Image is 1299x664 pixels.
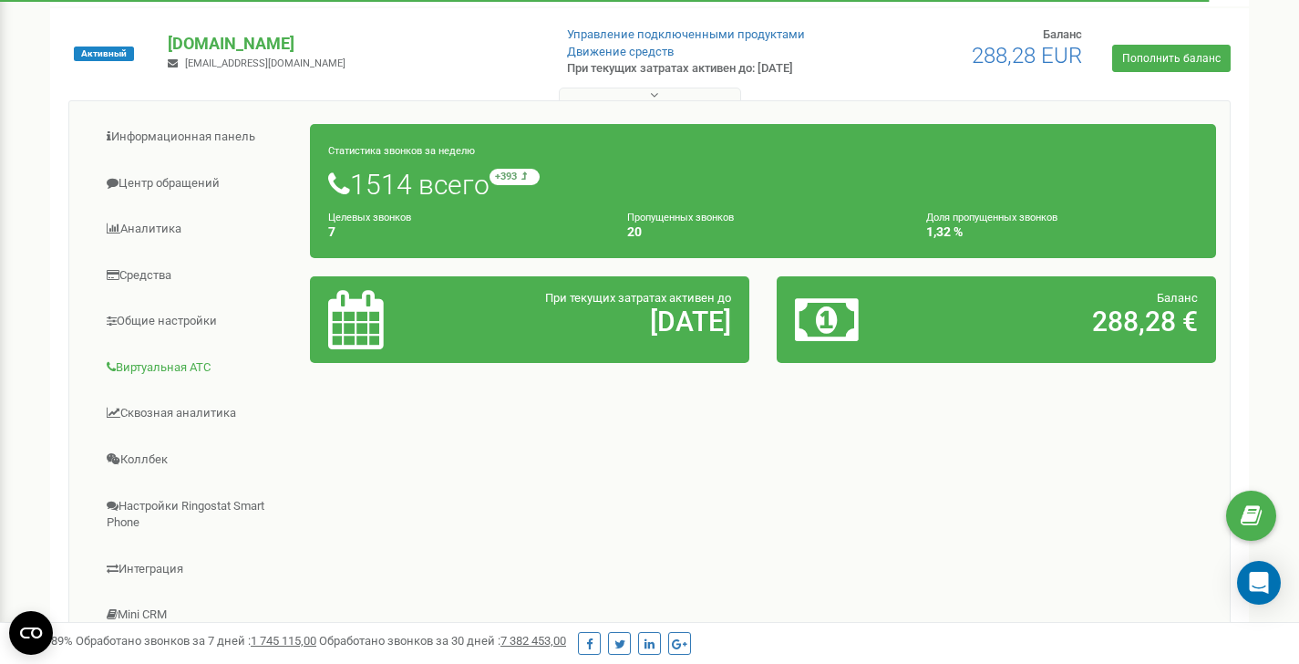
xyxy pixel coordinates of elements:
small: +393 [490,169,540,185]
small: Статистика звонков за неделю [328,145,475,157]
a: Управление подключенными продуктами [567,27,805,41]
a: Интеграция [83,547,311,592]
a: Средства [83,254,311,298]
a: Пополнить баланс [1112,45,1231,72]
h4: 7 [328,225,600,239]
a: Информационная панель [83,115,311,160]
h2: [DATE] [471,306,731,337]
span: [EMAIL_ADDRESS][DOMAIN_NAME] [185,57,345,69]
a: Коллбек [83,438,311,482]
h4: 20 [627,225,899,239]
a: Общие настройки [83,299,311,344]
a: Mini CRM [83,593,311,638]
div: Open Intercom Messenger [1237,561,1281,605]
small: Целевых звонков [328,212,411,223]
a: Сквозная аналитика [83,391,311,436]
a: Движение средств [567,45,674,58]
u: 1 745 115,00 [251,634,316,648]
span: Баланс [1043,27,1082,41]
p: [DOMAIN_NAME] [168,32,537,56]
h2: 288,28 € [938,306,1198,337]
a: Аналитика [83,207,311,252]
span: Баланс [1157,291,1198,305]
small: Доля пропущенных звонков [926,212,1057,223]
span: Активный [74,47,134,61]
u: 7 382 453,00 [500,634,566,648]
a: Настройки Ringostat Smart Phone [83,484,311,545]
span: Обработано звонков за 30 дней : [319,634,566,648]
p: При текущих затратах активен до: [DATE] [567,60,837,78]
a: Центр обращений [83,161,311,206]
h4: 1,32 % [926,225,1198,239]
span: При текущих затратах активен до [545,291,731,305]
span: 288,28 EUR [972,43,1082,68]
button: Open CMP widget [9,611,53,655]
h1: 1514 всего [328,169,1198,200]
small: Пропущенных звонков [627,212,734,223]
span: Обработано звонков за 7 дней : [76,634,316,648]
a: Виртуальная АТС [83,346,311,390]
